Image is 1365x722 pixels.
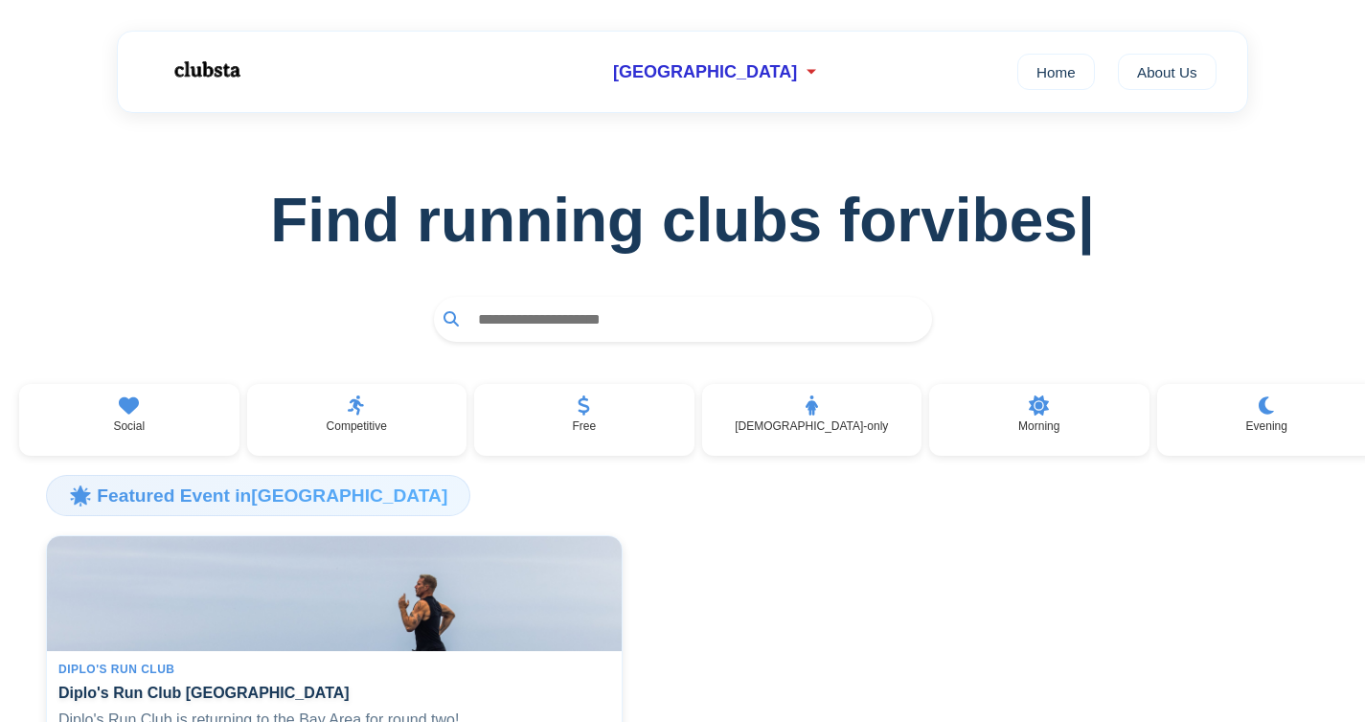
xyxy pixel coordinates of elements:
[113,419,145,433] p: Social
[46,475,470,515] h3: 🌟 Featured Event in [GEOGRAPHIC_DATA]
[58,663,610,676] div: Diplo's Run Club
[1078,186,1095,255] span: |
[921,185,1095,256] span: vibes
[1017,54,1095,90] a: Home
[613,62,797,82] span: [GEOGRAPHIC_DATA]
[327,419,387,433] p: Competitive
[58,684,610,702] h4: Diplo's Run Club [GEOGRAPHIC_DATA]
[1246,419,1287,433] p: Evening
[572,419,596,433] p: Free
[31,185,1334,256] h1: Find running clubs for
[1118,54,1217,90] a: About Us
[735,419,888,433] p: [DEMOGRAPHIC_DATA]-only
[47,536,622,651] img: Diplo's Run Club San Francisco
[1018,419,1059,433] p: Morning
[148,46,263,94] img: Logo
